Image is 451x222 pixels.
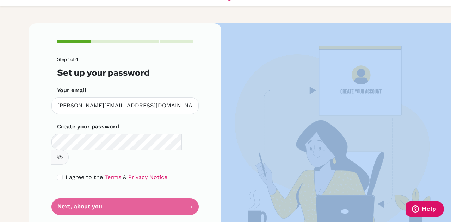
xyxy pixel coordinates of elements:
[57,57,78,62] span: Step 1 of 4
[57,68,193,78] h3: Set up your password
[51,97,199,114] input: Insert your email*
[57,122,119,131] label: Create your password
[128,174,167,180] a: Privacy Notice
[123,174,126,180] span: &
[105,174,121,180] a: Terms
[66,174,103,180] span: I agree to the
[406,201,444,218] iframe: Opens a widget where you can find more information
[57,86,86,95] label: Your email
